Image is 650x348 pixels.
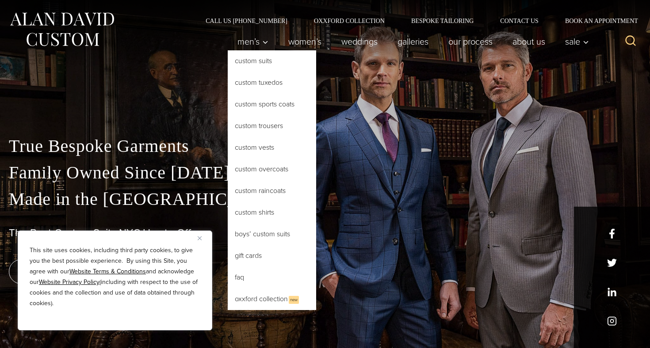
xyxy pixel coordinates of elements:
[30,245,200,309] p: This site uses cookies, including third party cookies, to give you the best possible experience. ...
[192,18,301,24] a: Call Us [PHONE_NUMBER]
[9,227,641,239] h1: The Best Custom Suits NYC Has to Offer
[228,245,316,266] a: Gift Cards
[228,94,316,115] a: Custom Sports Coats
[39,277,99,287] a: Website Privacy Policy
[228,159,316,180] a: Custom Overcoats
[301,18,398,24] a: Oxxford Collection
[228,267,316,288] a: FAQ
[279,33,332,50] a: Women’s
[228,72,316,93] a: Custom Tuxedos
[439,33,503,50] a: Our Process
[620,31,641,52] button: View Search Form
[487,18,552,24] a: Contact Us
[289,296,299,304] span: New
[9,259,133,284] a: book an appointment
[228,137,316,158] a: Custom Vests
[565,37,589,46] span: Sale
[228,180,316,201] a: Custom Raincoats
[198,233,208,243] button: Close
[552,18,641,24] a: Book an Appointment
[192,18,641,24] nav: Secondary Navigation
[228,115,316,136] a: Custom Trousers
[9,133,641,212] p: True Bespoke Garments Family Owned Since [DATE] Made in the [GEOGRAPHIC_DATA]
[198,236,202,240] img: Close
[332,33,388,50] a: weddings
[9,10,115,49] img: Alan David Custom
[228,202,316,223] a: Custom Shirts
[388,33,439,50] a: Galleries
[228,33,594,50] nav: Primary Navigation
[237,37,268,46] span: Men’s
[398,18,487,24] a: Bespoke Tailoring
[69,267,146,276] a: Website Terms & Conditions
[503,33,555,50] a: About Us
[228,288,316,310] a: Oxxford CollectionNew
[228,223,316,245] a: Boys’ Custom Suits
[228,50,316,72] a: Custom Suits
